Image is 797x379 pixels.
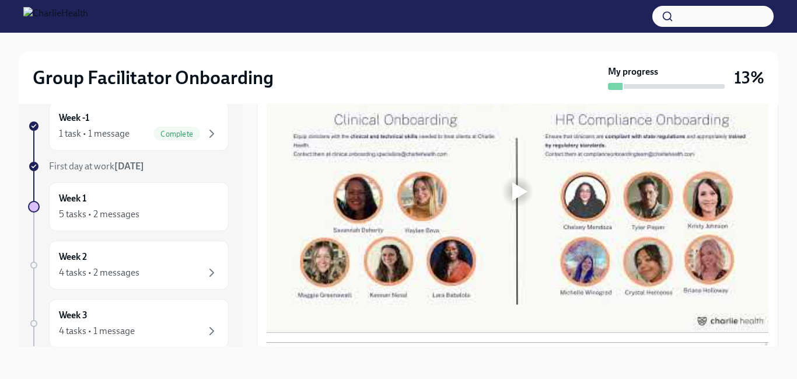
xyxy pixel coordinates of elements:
strong: [DATE] [114,161,144,172]
div: 5 tasks • 2 messages [59,208,139,221]
div: 1 task • 1 message [59,127,130,140]
h3: 13% [734,67,764,88]
h6: Week 2 [59,251,87,263]
h6: Week 1 [59,192,86,205]
strong: My progress [608,65,658,78]
a: Week 24 tasks • 2 messages [28,241,229,290]
a: Week -11 task • 1 messageComplete [28,102,229,151]
span: Complete [153,130,200,138]
div: 4 tasks • 2 messages [59,266,139,279]
h6: Week 3 [59,309,88,322]
h2: Group Facilitator Onboarding [33,66,274,89]
span: First day at work [49,161,144,172]
a: First day at work[DATE] [28,160,229,173]
a: Week 34 tasks • 1 message [28,299,229,348]
div: 4 tasks • 1 message [59,325,135,338]
h6: Week -1 [59,112,89,124]
img: CharlieHealth [23,7,88,26]
a: Week 15 tasks • 2 messages [28,182,229,231]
